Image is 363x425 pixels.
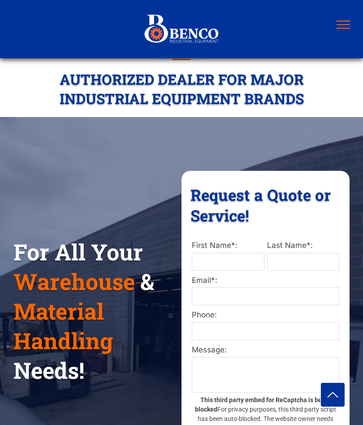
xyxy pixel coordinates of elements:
span: For All Your [13,237,143,267]
label: First Name*: [192,240,264,252]
span: Needs! [13,356,84,385]
label: Phone: [192,309,339,321]
strong: This third party embed for ReCaptcha is being blocked [195,396,331,413]
span: Request a Quote or Service! [190,184,331,226]
label: Email*: [192,275,339,286]
span: & [140,267,154,296]
span: Warehouse [13,267,135,296]
button: menu [332,13,355,36]
img: Benco+Industrial_Horizontal+Logo_Reverse.svg [143,11,220,48]
label: Last Name*: [267,240,340,252]
span: Authorized Dealer For Major Industrial Equipment Brands [60,69,304,108]
label: Message: [192,344,339,356]
span: Material Handling [13,296,113,356]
